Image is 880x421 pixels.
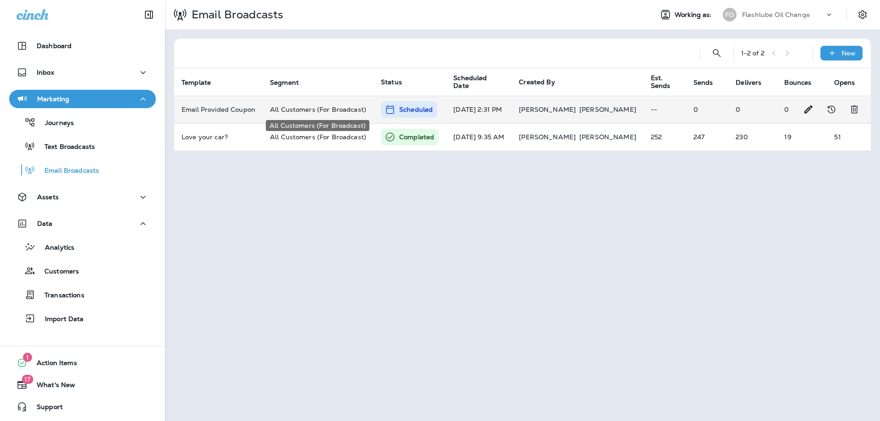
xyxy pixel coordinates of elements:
button: Support [9,398,156,416]
td: -- [643,96,686,123]
p: Dashboard [37,42,71,49]
span: All Customers (For Broadcast) [270,133,366,141]
p: Customers [35,268,79,276]
p: New [841,49,856,57]
span: Status [381,78,402,86]
p: Love your car? [181,133,255,141]
td: 230 [728,123,777,151]
button: Data [9,214,156,233]
button: Text Broadcasts [9,137,156,156]
span: All Customers (For Broadcast) [270,105,366,114]
button: Marketing [9,90,156,108]
span: Scheduled Date [453,74,496,90]
p: [PERSON_NAME] [519,106,576,113]
td: [DATE] 2:31 PM [446,96,511,123]
button: Collapse Sidebar [136,5,162,24]
span: Est. Sends [651,74,682,90]
span: Opens [834,79,855,87]
span: Created By [519,78,555,86]
p: [PERSON_NAME] [579,106,636,113]
button: Transactions [9,285,156,304]
p: Inbox [37,69,54,76]
p: Assets [37,193,59,201]
span: Bounces [784,78,823,87]
span: Support [27,403,63,414]
p: Analytics [36,244,74,252]
p: Email Broadcasts [35,167,99,175]
button: Settings [854,6,871,23]
p: Journeys [36,119,74,128]
button: Assets [9,188,156,206]
span: Segment [270,79,299,87]
button: 17What's New [9,376,156,394]
span: Action Items [27,359,77,370]
p: Scheduled [399,105,433,114]
p: Flashlube Oil Change [742,11,810,18]
button: Search Email Broadcasts [708,44,726,62]
td: 19 [777,123,827,151]
button: Delete Broadcast [845,100,863,119]
button: View Changelog [822,100,841,119]
td: [DATE] 9:35 AM [446,123,511,151]
td: 0 [777,96,827,123]
span: Bounces [784,79,811,87]
div: All Customers (For Broadcast) [266,120,369,131]
button: Import Data [9,309,156,328]
td: 247 [686,123,729,151]
td: 0 [686,96,729,123]
span: Delivers [736,78,773,87]
span: Opens [834,78,867,87]
span: Template [181,78,223,87]
span: 17 [22,375,33,384]
span: Working as: [675,11,714,19]
p: Completed [399,132,434,142]
span: 1 [23,353,32,362]
span: Est. Sends [651,74,671,90]
p: Transactions [35,291,84,300]
p: [PERSON_NAME] [579,133,636,141]
p: Text Broadcasts [35,143,95,152]
td: 0 [728,96,777,123]
td: 252 [643,123,686,151]
p: Data [37,220,53,227]
div: 1 - 2 of 2 [741,49,764,57]
span: Delivers [736,79,761,87]
p: Email Provided Coupon [181,106,255,113]
span: Segment [270,78,311,87]
span: Sends [693,78,725,87]
p: [PERSON_NAME] [519,133,576,141]
span: What's New [27,381,75,392]
button: 1Action Items [9,354,156,372]
button: Email Broadcasts [9,160,156,180]
p: Marketing [37,95,69,103]
p: Import Data [36,315,84,324]
p: Email Broadcasts [188,8,283,22]
span: Sends [693,79,713,87]
button: Journeys [9,113,156,132]
span: Open rate:21% (Opens/Sends) [834,133,841,141]
span: Template [181,79,211,87]
button: Inbox [9,63,156,82]
span: Scheduled Date [453,74,508,90]
button: Analytics [9,237,156,257]
button: Dashboard [9,37,156,55]
div: FO [723,8,737,22]
button: Edit Broadcast [799,100,818,119]
button: Customers [9,261,156,280]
